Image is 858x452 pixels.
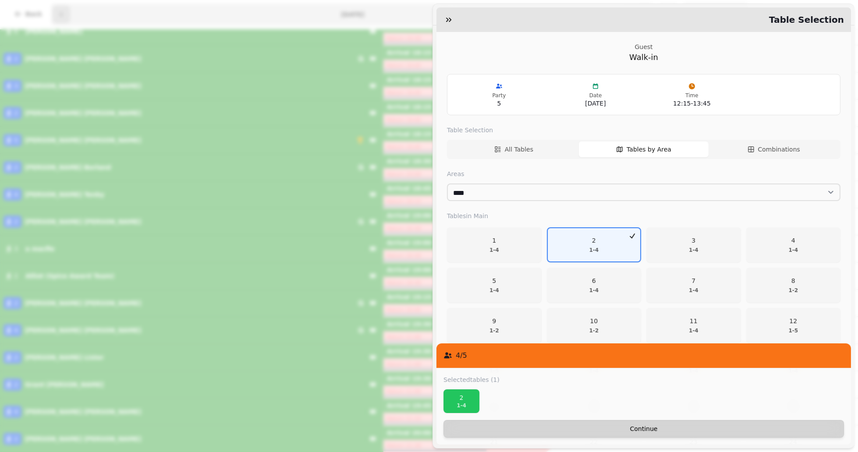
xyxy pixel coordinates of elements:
button: 11-4 [447,227,542,262]
p: 1 - 4 [689,327,698,334]
p: 1 - 4 [447,402,475,409]
span: All Tables [505,145,533,154]
button: Continue [443,420,844,438]
span: Continue [451,426,837,432]
p: 10 [589,317,599,325]
button: Combinations [709,141,839,157]
span: Tables by Area [627,145,671,154]
button: 91-2 [447,308,542,343]
p: 11 [689,317,698,325]
p: 1 - 4 [689,287,698,294]
p: 4 [788,236,798,245]
h2: Table Selection [766,14,844,26]
p: 5 [454,99,544,108]
label: Table Selection [447,126,840,134]
p: Walk-in [447,51,840,64]
p: 6 [589,276,599,285]
button: 71-4 [646,268,741,303]
button: 41-4 [746,227,841,262]
button: 21-4 [443,389,479,413]
p: 8 [788,276,798,285]
button: 51-4 [447,268,542,303]
button: 111-4 [646,308,741,343]
button: All Tables [449,141,579,157]
p: 1 - 4 [489,287,499,294]
p: 1 - 2 [589,327,599,334]
button: 21-4 [547,227,642,262]
button: 81-2 [746,268,841,303]
label: Areas [447,169,840,178]
p: 1 - 2 [489,327,499,334]
p: 7 [689,276,698,285]
label: Selected tables (1) [443,375,500,384]
p: 1 - 4 [589,247,599,254]
p: 12:15 - 13:45 [647,99,737,108]
p: 3 [689,236,698,245]
p: 1 - 5 [788,327,798,334]
p: 1 - 4 [589,287,599,294]
p: Date [551,92,640,99]
button: 121-5 [746,308,841,343]
p: Party [454,92,544,99]
p: 1 - 4 [489,247,499,254]
p: 1 [489,236,499,245]
p: [DATE] [551,99,640,108]
p: 12 [788,317,798,325]
button: 101-2 [547,308,642,343]
p: 2 [447,393,475,402]
p: 1 - 4 [689,247,698,254]
p: Time [647,92,737,99]
button: 31-4 [646,227,741,262]
p: 2 [589,236,599,245]
p: 9 [489,317,499,325]
p: Guest [447,42,840,51]
p: 4 / 5 [456,350,467,361]
p: 5 [489,276,499,285]
p: 1 - 2 [788,287,798,294]
button: 61-4 [547,268,642,303]
p: 1 - 4 [788,247,798,254]
label: Tables in Main [447,212,840,220]
span: Combinations [758,145,800,154]
button: Tables by Area [579,141,709,157]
